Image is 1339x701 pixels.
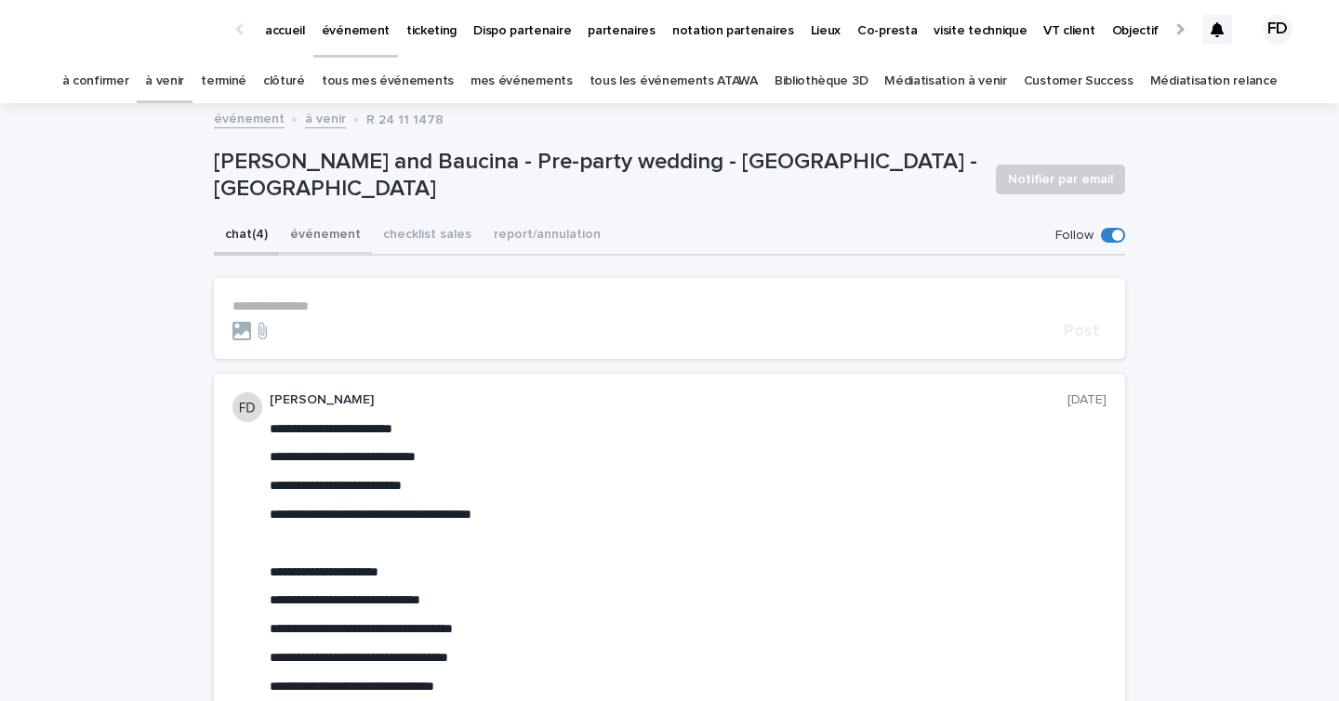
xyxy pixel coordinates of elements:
[1008,170,1113,189] span: Notifier par email
[1263,15,1293,45] div: FD
[270,392,1067,408] p: [PERSON_NAME]
[279,217,372,256] button: événement
[590,60,758,103] a: tous les événements ATAWA
[214,149,981,203] p: [PERSON_NAME] and Baucina - Pre-party wedding - [GEOGRAPHIC_DATA] - [GEOGRAPHIC_DATA]
[214,217,279,256] button: chat (4)
[263,60,305,103] a: clôturé
[37,11,218,48] img: Ls34BcGeRexTGTNfXpUC
[366,108,444,128] p: R 24 11 1478
[1024,60,1134,103] a: Customer Success
[775,60,868,103] a: Bibliothèque 3D
[996,165,1125,194] button: Notifier par email
[1056,323,1107,339] button: Post
[1067,392,1107,408] p: [DATE]
[1150,60,1278,103] a: Médiatisation relance
[884,60,1007,103] a: Médiatisation à venir
[62,60,129,103] a: à confirmer
[201,60,246,103] a: terminé
[372,217,483,256] button: checklist sales
[145,60,184,103] a: à venir
[483,217,612,256] button: report/annulation
[214,107,285,128] a: événement
[1064,323,1099,339] span: Post
[305,107,346,128] a: à venir
[1055,228,1094,244] p: Follow
[471,60,573,103] a: mes événements
[322,60,454,103] a: tous mes événements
